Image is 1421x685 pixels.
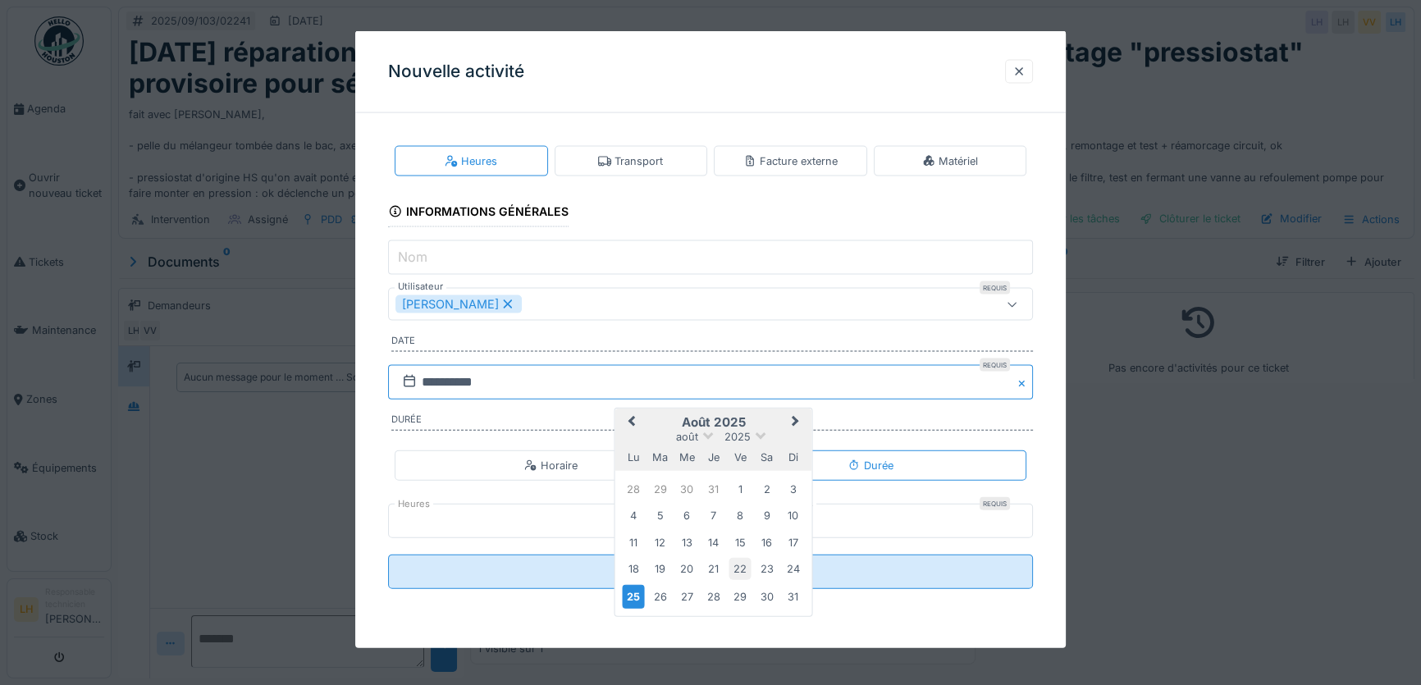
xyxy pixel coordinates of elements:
div: Choose mardi 19 août 2025 [649,558,671,580]
div: Choose mardi 5 août 2025 [649,505,671,527]
div: Choose jeudi 21 août 2025 [702,558,724,580]
div: Choose mercredi 20 août 2025 [675,558,697,580]
div: samedi [756,445,778,468]
label: Nom [395,247,431,267]
label: Date [391,334,1033,352]
div: Choose dimanche 24 août 2025 [782,558,804,580]
div: Choose vendredi 8 août 2025 [729,505,751,527]
div: Horaire [524,457,578,473]
div: Choose vendredi 15 août 2025 [729,531,751,553]
div: Choose dimanche 3 août 2025 [782,477,804,500]
div: Informations générales [388,199,569,227]
div: Choose samedi 30 août 2025 [756,585,778,607]
div: Choose lundi 11 août 2025 [622,531,644,553]
div: Choose mercredi 30 juillet 2025 [675,477,697,500]
div: Choose lundi 25 août 2025 [622,584,644,608]
div: Facture externe [743,153,838,169]
div: Choose lundi 18 août 2025 [622,558,644,580]
div: jeudi [702,445,724,468]
label: Heures [395,497,433,511]
div: lundi [622,445,644,468]
button: Previous Month [616,410,642,436]
div: Choose dimanche 31 août 2025 [782,585,804,607]
div: Month août, 2025 [620,476,806,610]
span: août [676,431,698,443]
div: Choose dimanche 17 août 2025 [782,531,804,553]
div: Choose jeudi 31 juillet 2025 [702,477,724,500]
div: Durée [848,457,893,473]
div: mardi [649,445,671,468]
div: dimanche [782,445,804,468]
div: Choose mardi 26 août 2025 [649,585,671,607]
button: Next Month [784,410,811,436]
div: Requis [980,358,1010,372]
div: mercredi [675,445,697,468]
div: Requis [980,497,1010,510]
div: Choose dimanche 10 août 2025 [782,505,804,527]
div: Choose samedi 2 août 2025 [756,477,778,500]
div: Choose mercredi 27 août 2025 [675,585,697,607]
div: Choose jeudi 28 août 2025 [702,585,724,607]
button: Close [1015,365,1033,400]
div: Choose vendredi 1 août 2025 [729,477,751,500]
div: Choose vendredi 22 août 2025 [729,558,751,580]
div: Choose jeudi 14 août 2025 [702,531,724,553]
h2: août 2025 [615,415,811,430]
div: Matériel [922,153,978,169]
div: Choose mercredi 6 août 2025 [675,505,697,527]
div: Choose jeudi 7 août 2025 [702,505,724,527]
div: Choose vendredi 29 août 2025 [729,585,751,607]
h3: Nouvelle activité [388,62,524,82]
div: vendredi [729,445,751,468]
div: Choose mercredi 13 août 2025 [675,531,697,553]
div: Choose samedi 9 août 2025 [756,505,778,527]
div: Choose samedi 23 août 2025 [756,558,778,580]
label: Durée [391,413,1033,431]
div: Requis [980,281,1010,295]
div: [PERSON_NAME] [395,295,522,313]
div: Heures [445,153,497,169]
div: Choose mardi 29 juillet 2025 [649,477,671,500]
label: Utilisateur [395,280,446,294]
span: 2025 [724,431,751,443]
div: Choose lundi 28 juillet 2025 [622,477,644,500]
div: Transport [598,153,663,169]
div: Choose lundi 4 août 2025 [622,505,644,527]
div: Choose mardi 12 août 2025 [649,531,671,553]
div: Choose samedi 16 août 2025 [756,531,778,553]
